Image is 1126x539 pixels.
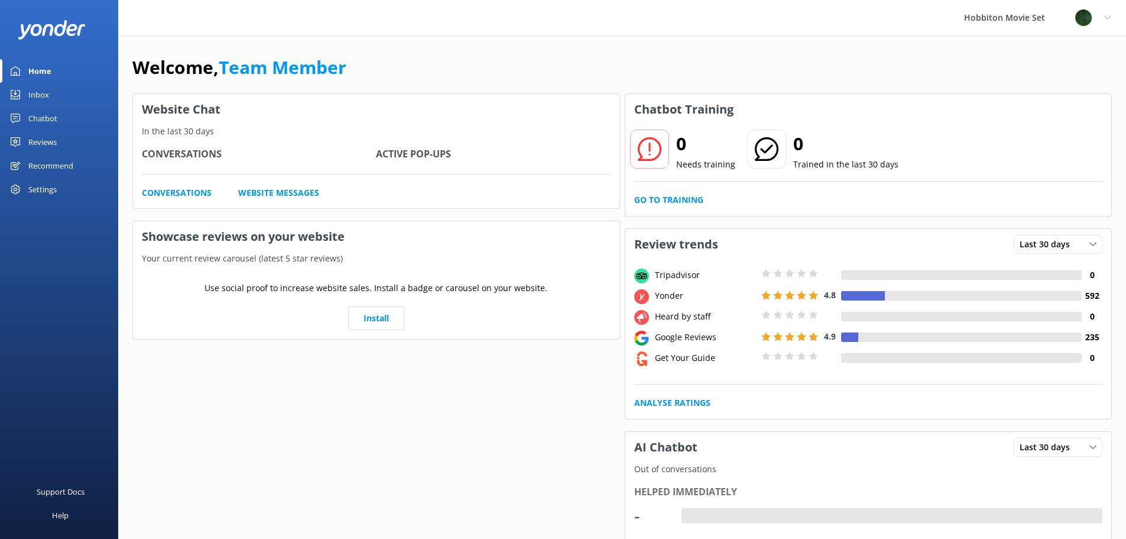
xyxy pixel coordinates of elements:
[18,20,86,40] img: yonder-white-logo.png
[1082,310,1102,323] h4: 0
[634,193,703,206] a: Go to Training
[625,229,727,260] h3: Review trends
[625,432,706,463] h3: AI Chatbot
[142,147,376,162] h4: Conversations
[682,508,690,524] div: -
[1082,351,1102,364] h4: 0
[28,177,57,201] div: Settings
[652,289,758,302] div: Yonder
[824,289,836,301] span: 4.8
[824,331,836,342] span: 4.9
[133,125,619,138] p: In the last 30 days
[634,502,670,530] div: -
[133,221,619,252] h3: Showcase reviews on your website
[652,310,758,323] div: Heard by staff
[132,53,346,82] h1: Welcome,
[133,94,619,125] h3: Website Chat
[28,106,57,130] div: Chatbot
[1082,269,1102,282] h4: 0
[793,130,898,158] h2: 0
[652,331,758,344] div: Google Reviews
[634,485,1103,500] div: Helped immediately
[28,130,57,154] div: Reviews
[348,306,404,330] a: Install
[652,269,758,282] div: Tripadvisor
[625,94,742,125] h3: Chatbot Training
[28,59,51,83] div: Home
[1020,238,1077,251] span: Last 30 days
[142,186,212,199] a: Conversations
[1082,331,1102,344] h4: 235
[625,463,1112,476] p: Out of conversations
[37,480,85,504] div: Support Docs
[793,158,898,171] p: Trained in the last 30 days
[634,396,710,409] a: Analyse Ratings
[238,186,319,199] a: Website Messages
[133,252,619,265] p: Your current review carousel (latest 5 star reviews)
[205,282,547,295] p: Use social proof to increase website sales. Install a badge or carousel on your website.
[676,130,735,158] h2: 0
[52,504,69,527] div: Help
[1082,289,1102,302] h4: 592
[28,83,49,106] div: Inbox
[28,154,73,177] div: Recommend
[676,158,735,171] p: Needs training
[376,147,610,162] h4: Active Pop-ups
[652,351,758,364] div: Get Your Guide
[1075,9,1092,27] img: 34-1625720359.png
[1020,441,1077,454] span: Last 30 days
[219,55,346,79] a: Team Member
